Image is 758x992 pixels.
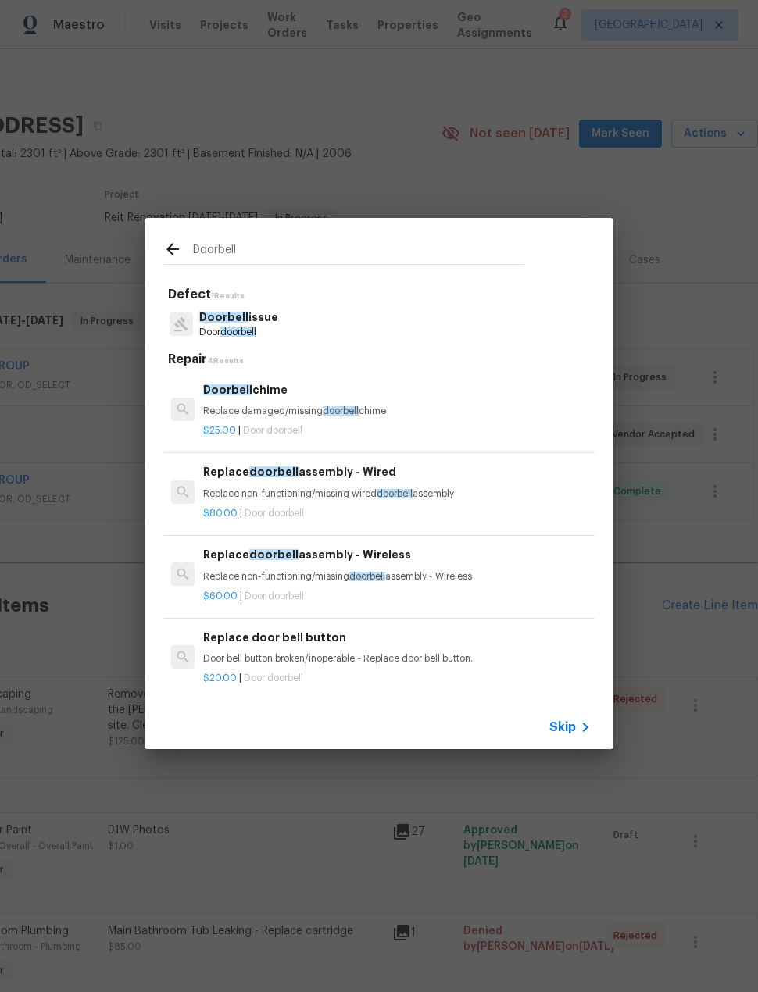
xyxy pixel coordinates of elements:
p: | [203,590,591,603]
span: Doorbell [199,312,248,323]
h5: Repair [168,351,595,368]
span: Doorbell [203,384,252,395]
h6: chime [203,381,591,398]
span: $20.00 [203,673,237,683]
span: Door doorbell [245,508,304,518]
p: | [203,507,591,520]
span: doorbell [349,572,385,581]
span: doorbell [323,406,359,416]
h6: Replace assembly - Wireless [203,546,591,563]
h6: Replace door bell button [203,629,591,646]
span: $60.00 [203,591,238,601]
span: doorbell [249,549,299,560]
span: doorbell [220,327,256,337]
span: 1 Results [211,292,245,300]
span: $80.00 [203,508,238,518]
p: | [203,672,591,685]
h5: Defect [168,287,595,303]
span: Door doorbell [244,673,303,683]
p: Replace non-functioning/missing assembly - Wireless [203,570,591,583]
h6: Replace assembly - Wired [203,463,591,480]
p: Door bell button broken/inoperable - Replace door bell button. [203,652,591,665]
span: 4 Results [207,357,244,365]
p: issue [199,309,278,326]
span: $25.00 [203,426,236,435]
input: Search issues or repairs [193,241,524,264]
span: doorbell [249,466,299,477]
p: | [203,424,591,437]
p: Replace damaged/missing chime [203,405,591,418]
p: Door [199,326,278,339]
span: Skip [549,719,576,735]
p: Replace non-functioning/missing wired assembly [203,487,591,501]
span: Door doorbell [243,426,302,435]
span: Door doorbell [245,591,304,601]
span: doorbell [377,489,413,498]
